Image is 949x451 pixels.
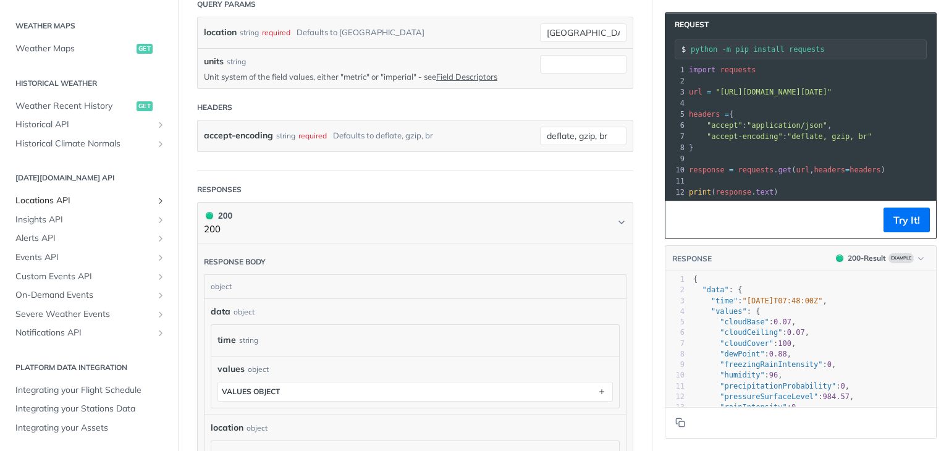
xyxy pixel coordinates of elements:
[665,64,686,75] div: 1
[262,23,290,41] div: required
[836,255,843,262] span: 200
[15,422,166,434] span: Integrating your Assets
[204,55,224,68] label: units
[665,317,685,327] div: 5
[15,289,153,301] span: On-Demand Events
[888,253,914,263] span: Example
[197,184,242,195] div: Responses
[665,98,686,109] div: 4
[720,318,769,326] span: "cloudBase"
[707,88,711,96] span: =
[204,256,266,268] div: Response body
[720,382,836,390] span: "precipitationProbability"
[137,101,153,111] span: get
[693,360,836,369] span: : ,
[15,403,166,415] span: Integrating your Stations Data
[298,127,327,145] div: required
[665,327,685,338] div: 6
[689,132,872,141] span: :
[9,229,169,248] a: Alerts APIShow subpages for Alerts API
[9,97,169,116] a: Weather Recent Historyget
[693,297,827,305] span: : ,
[665,360,685,370] div: 9
[693,382,850,390] span: : ,
[665,175,686,187] div: 11
[9,362,169,373] h2: Platform DATA integration
[814,166,845,174] span: headers
[9,211,169,229] a: Insights APIShow subpages for Insights API
[15,138,153,150] span: Historical Climate Normals
[665,370,685,381] div: 10
[689,188,711,196] span: print
[665,187,686,198] div: 12
[9,135,169,153] a: Historical Climate NormalsShow subpages for Historical Climate Normals
[15,384,166,397] span: Integrating your Flight Schedule
[436,72,497,82] a: Field Descriptors
[787,328,805,337] span: 0.07
[665,120,686,131] div: 6
[217,363,245,376] span: values
[791,403,796,411] span: 0
[707,121,743,130] span: "accept"
[204,23,237,41] label: location
[617,217,626,227] svg: Chevron
[715,188,751,196] span: response
[672,253,712,265] button: RESPONSE
[222,387,280,396] div: values object
[796,166,809,174] span: url
[830,252,930,264] button: 200200-ResultExample
[884,208,930,232] button: Try It!
[689,121,832,130] span: : ,
[248,364,269,375] div: object
[693,275,698,284] span: {
[197,102,232,113] div: Headers
[15,251,153,264] span: Events API
[665,86,686,98] div: 3
[693,328,809,337] span: : ,
[9,305,169,324] a: Severe Weather EventsShow subpages for Severe Weather Events
[665,142,686,153] div: 8
[702,285,728,294] span: "data"
[217,331,236,349] label: time
[720,350,764,358] span: "dewPoint"
[845,166,850,174] span: =
[227,56,246,67] div: string
[693,403,801,411] span: : ,
[665,392,685,402] div: 12
[693,350,791,358] span: : ,
[747,121,827,130] span: "application/json"
[720,392,818,401] span: "pressureSurfaceLevel"
[9,172,169,183] h2: [DATE][DOMAIN_NAME] API
[693,307,760,316] span: : {
[669,19,709,30] span: Request
[850,166,881,174] span: headers
[738,166,774,174] span: requests
[707,132,783,141] span: "accept-encoding"
[711,297,738,305] span: "time"
[137,44,153,54] span: get
[15,119,153,131] span: Historical API
[756,188,774,196] span: text
[211,421,243,434] span: location
[206,212,213,219] span: 200
[665,274,685,285] div: 1
[15,308,153,321] span: Severe Weather Events
[247,423,268,434] div: object
[9,324,169,342] a: Notifications APIShow subpages for Notifications API
[774,318,791,326] span: 0.07
[156,253,166,263] button: Show subpages for Events API
[725,110,729,119] span: =
[720,371,764,379] span: "humidity"
[743,297,823,305] span: "[DATE]T07:48:00Z"
[689,65,715,74] span: import
[276,127,295,145] div: string
[720,65,756,74] span: requests
[239,331,258,349] div: string
[15,195,153,207] span: Locations API
[9,248,169,267] a: Events APIShow subpages for Events API
[689,166,725,174] span: response
[9,20,169,32] h2: Weather Maps
[665,349,685,360] div: 8
[9,381,169,400] a: Integrating your Flight Schedule
[156,272,166,282] button: Show subpages for Custom Events API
